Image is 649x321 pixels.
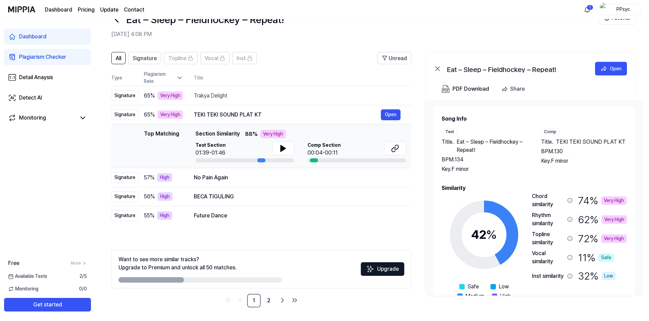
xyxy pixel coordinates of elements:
nav: pagination [111,294,411,307]
div: Chord similarity [532,192,564,209]
div: High [157,192,172,201]
button: Open [595,62,627,75]
div: Want to see more similar tracks? Upgrade to Premium and unlock all 50 matches. [118,255,237,272]
div: Inst similarity [532,272,564,280]
span: Inst [237,54,246,63]
span: Safe [467,283,479,291]
a: More [71,260,87,266]
div: Low [601,272,616,280]
div: Test [442,128,458,135]
div: Share [510,85,525,93]
div: Vocal similarity [532,249,564,266]
span: Free [8,259,19,267]
span: Low [499,283,509,291]
div: 74 % [578,192,627,209]
a: Update [100,6,118,14]
span: 55 % [144,212,154,220]
a: Go to previous page [235,295,246,306]
a: Contact [124,6,144,14]
div: Topline similarity [532,230,564,247]
div: TEKI TEKI SOUND PLAT KT [194,111,381,119]
div: Signature [111,191,138,202]
a: Song InfoTestTitle.Eat – Sleep – Fieldhockey – Repeat!BPM.134Key.F minorCompTitle.TEKI TEKI SOUND... [425,100,643,296]
div: 72 % [578,230,627,247]
span: 57 % [144,174,154,182]
div: Detail Anaysis [19,73,53,82]
span: All [116,54,121,63]
span: Vocal [205,54,218,63]
span: Comp Section [308,142,341,149]
a: 2 [262,294,276,307]
a: Go to last page [289,295,300,306]
div: Key. F minor [442,165,527,173]
span: TEKI TEKI SOUND PLAT KT [556,138,626,146]
div: High [157,211,172,220]
span: Test Section [196,142,226,149]
button: Vocal [200,52,229,64]
button: Inst [232,52,257,64]
a: Detect AI [4,90,91,106]
button: PDF Download [440,82,490,96]
div: 42 [471,226,497,244]
div: Signature [111,210,138,221]
div: Safe [598,253,614,262]
div: Comp [541,128,559,135]
button: Unread [377,52,411,64]
div: Very High [260,130,286,138]
button: Upgrade [361,262,404,276]
span: Unread [389,54,407,63]
div: BPM. 134 [442,156,527,164]
div: 00:04-00:11 [308,149,341,157]
div: Very High [157,91,183,100]
div: Open [610,65,622,72]
span: 56 % [144,193,155,201]
span: Signature [133,54,157,63]
span: Title . [442,138,454,154]
h1: Eat – Sleep – Fieldhockey – Repeat! [126,12,284,27]
a: Open [381,109,401,120]
a: Go to first page [223,295,234,306]
button: Share [499,82,530,96]
span: Medium [465,292,484,300]
img: profile [600,3,608,16]
span: Monitoring [8,285,38,292]
div: No Pain Again [194,174,401,182]
div: Top Matching [144,130,179,162]
img: PDF Download [442,85,450,93]
span: Available Tests [8,273,47,280]
div: Dashboard [19,33,47,41]
div: BECA TIGULING [194,193,401,201]
img: 알림 [583,5,591,14]
button: 알림1 [582,4,593,15]
button: Topline [164,52,198,64]
div: Eat – Sleep – Fieldhockey – Repeat! [447,65,583,73]
img: Sparkles [366,265,374,273]
div: Very High [157,110,183,119]
div: 1 [587,5,593,10]
button: All [111,52,126,64]
div: Very High [601,196,627,205]
a: Plagiarism Checker [4,49,91,65]
span: Eat – Sleep – Fieldhockey – Repeat! [457,138,527,154]
span: Section Similarity [196,130,240,138]
button: Get started [4,298,91,311]
span: Title . [541,138,553,146]
h2: Song Info [442,115,627,123]
div: Signature [111,172,138,183]
a: 1 [247,294,261,307]
button: profilePPsyc [597,4,641,15]
div: High [157,173,172,182]
button: Signature [128,52,161,64]
span: 65 % [144,92,155,100]
a: Dashboard [4,29,91,45]
div: Monitoring [19,114,46,122]
div: 11 % [578,249,614,266]
h2: Similarity [442,184,627,192]
span: 88 % [245,130,258,138]
span: Topline [168,54,186,63]
span: % [486,227,497,242]
div: Signature [111,109,138,120]
span: High [500,292,511,300]
a: Pricing [78,6,95,14]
